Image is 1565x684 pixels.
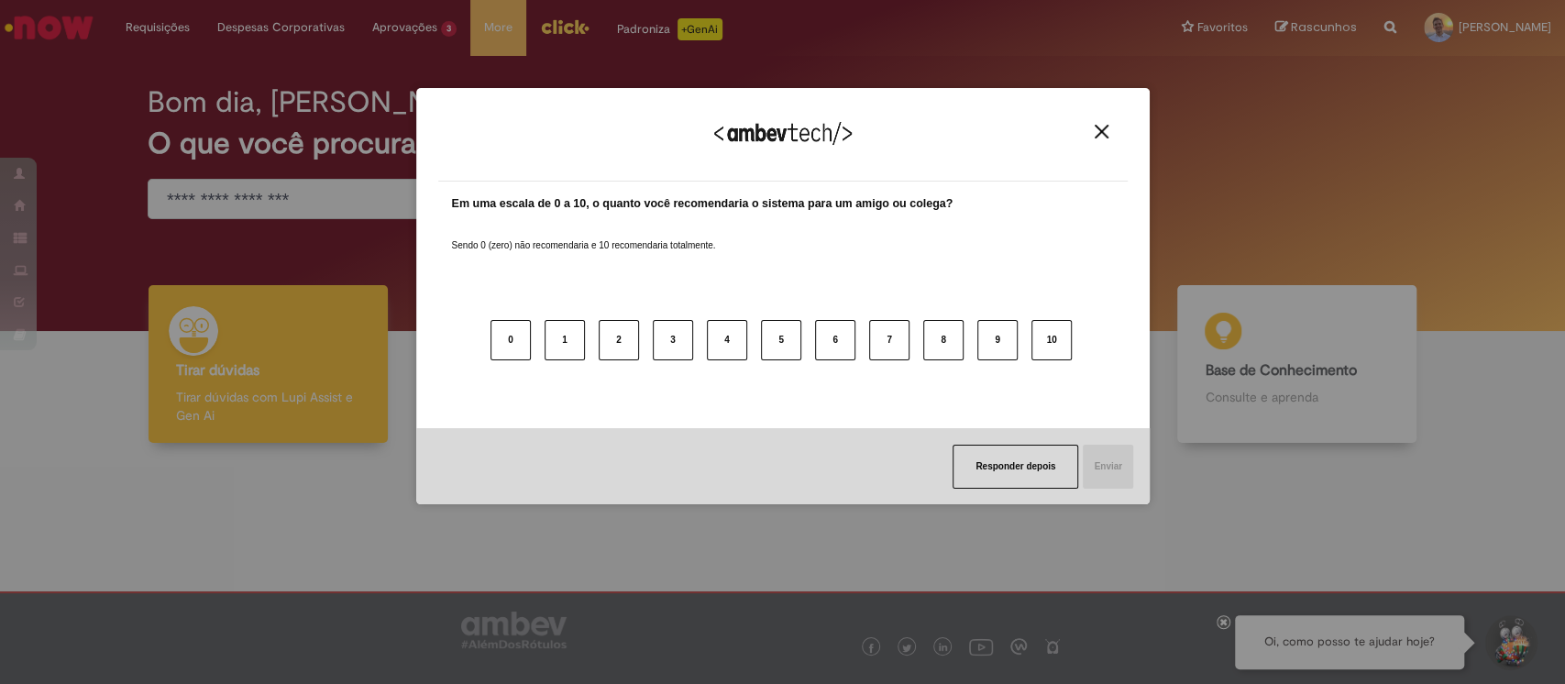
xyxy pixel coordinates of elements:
label: Em uma escala de 0 a 10, o quanto você recomendaria o sistema para um amigo ou colega? [452,195,953,213]
img: Close [1095,125,1108,138]
button: Close [1089,124,1114,139]
button: Responder depois [953,445,1078,489]
button: 9 [977,320,1018,360]
button: 2 [599,320,639,360]
button: 7 [869,320,909,360]
button: 6 [815,320,855,360]
label: Sendo 0 (zero) não recomendaria e 10 recomendaria totalmente. [452,217,716,252]
button: 8 [923,320,964,360]
button: 1 [545,320,585,360]
button: 4 [707,320,747,360]
button: 5 [761,320,801,360]
button: 3 [653,320,693,360]
button: 0 [490,320,531,360]
img: Logo Ambevtech [714,122,852,145]
button: 10 [1031,320,1072,360]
